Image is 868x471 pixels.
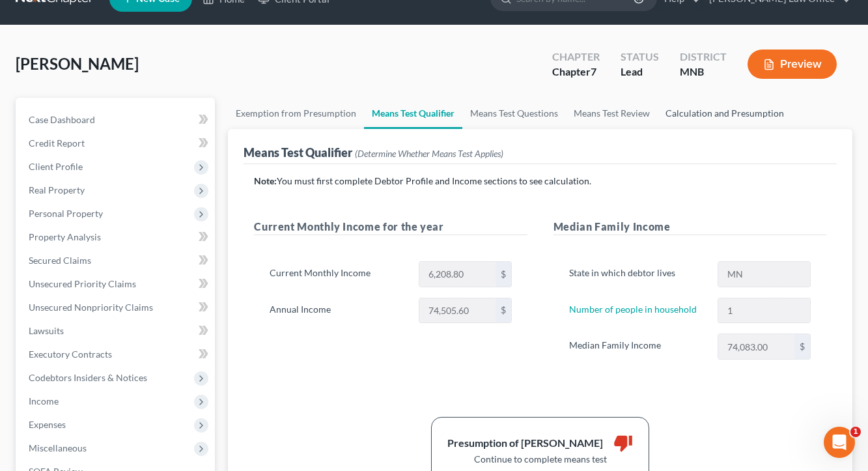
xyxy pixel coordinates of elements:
[496,298,511,323] div: $
[566,98,658,129] a: Means Test Review
[29,395,59,407] span: Income
[621,64,659,79] div: Lead
[552,64,600,79] div: Chapter
[18,272,215,296] a: Unsecured Priority Claims
[254,175,277,186] strong: Note:
[18,343,215,366] a: Executory Contracts
[553,219,826,235] h5: Median Family Income
[591,65,596,78] span: 7
[228,98,364,129] a: Exemption from Presumption
[29,255,91,266] span: Secured Claims
[563,334,711,360] label: Median Family Income
[18,132,215,155] a: Credit Report
[29,442,87,453] span: Miscellaneous
[254,175,826,188] p: You must first complete Debtor Profile and Income sections to see calculation.
[29,161,83,172] span: Client Profile
[29,208,103,219] span: Personal Property
[658,98,792,129] a: Calculation and Presumption
[355,148,503,159] span: (Determine Whether Means Test Applies)
[680,64,727,79] div: MNB
[18,108,215,132] a: Case Dashboard
[364,98,462,129] a: Means Test Qualifier
[18,319,215,343] a: Lawsuits
[244,145,503,160] div: Means Test Qualifier
[718,298,810,323] input: --
[794,334,810,359] div: $
[254,219,527,235] h5: Current Monthly Income for the year
[29,349,112,360] span: Executory Contracts
[16,54,139,73] span: [PERSON_NAME]
[613,433,633,453] i: thumb_down
[563,261,711,287] label: State in which debtor lives
[621,50,659,64] div: Status
[18,249,215,272] a: Secured Claims
[496,262,511,287] div: $
[419,262,496,287] input: 0.00
[748,50,837,79] button: Preview
[29,419,66,430] span: Expenses
[29,325,64,336] span: Lawsuits
[18,225,215,249] a: Property Analysis
[29,372,147,383] span: Codebtors Insiders & Notices
[447,436,603,451] div: Presumption of [PERSON_NAME]
[29,184,85,195] span: Real Property
[263,261,412,287] label: Current Monthly Income
[718,262,810,287] input: State
[447,453,633,466] div: Continue to complete means test
[850,427,861,437] span: 1
[29,278,136,289] span: Unsecured Priority Claims
[419,298,496,323] input: 0.00
[718,334,794,359] input: 0.00
[552,50,600,64] div: Chapter
[824,427,855,458] iframe: Intercom live chat
[29,231,101,242] span: Property Analysis
[29,302,153,313] span: Unsecured Nonpriority Claims
[680,50,727,64] div: District
[569,304,697,315] a: Number of people in household
[29,137,85,149] span: Credit Report
[18,296,215,319] a: Unsecured Nonpriority Claims
[29,114,95,125] span: Case Dashboard
[263,298,412,324] label: Annual Income
[462,98,566,129] a: Means Test Questions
